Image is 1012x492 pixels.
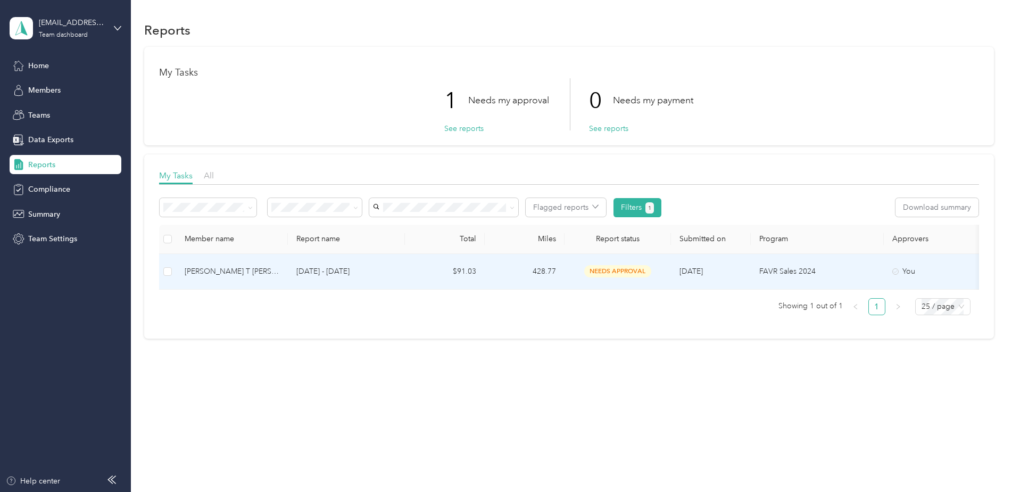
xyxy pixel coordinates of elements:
span: Home [28,60,49,71]
h1: My Tasks [159,67,979,78]
span: All [204,170,214,181]
li: Previous Page [847,298,864,315]
div: [PERSON_NAME] T [PERSON_NAME] [185,266,279,277]
a: 1 [869,299,885,315]
th: Report name [288,225,405,254]
div: You [892,266,982,277]
h1: Reports [144,24,190,36]
span: needs approval [584,265,651,277]
div: Team dashboard [39,32,88,38]
div: Miles [493,234,556,243]
th: Submitted on [671,225,751,254]
span: Report status [573,234,662,243]
div: Page Size [915,298,970,315]
td: $91.03 [405,254,485,290]
p: Needs my approval [468,94,549,107]
div: Total [413,234,476,243]
span: 1 [648,203,651,213]
button: Help center [6,475,60,487]
button: Flagged reports [526,198,606,217]
span: right [895,304,901,310]
span: Team Settings [28,233,77,244]
th: Member name [176,225,288,254]
span: Summary [28,209,60,220]
button: 1 [645,202,654,214]
button: Filters1 [613,198,662,217]
p: 1 [444,78,468,123]
div: [EMAIL_ADDRESS][DOMAIN_NAME] [39,17,105,28]
p: [DATE] - [DATE] [296,266,396,277]
span: Reports [28,159,55,170]
div: Member name [185,234,279,243]
button: See reports [444,123,484,134]
span: left [852,304,859,310]
span: Members [28,85,61,96]
td: 428.77 [485,254,565,290]
iframe: Everlance-gr Chat Button Frame [952,432,1012,492]
p: FAVR Sales 2024 [759,266,875,277]
button: See reports [589,123,628,134]
button: right [890,298,907,315]
span: Compliance [28,184,70,195]
span: Showing 1 out of 1 [778,298,843,314]
p: Needs my payment [613,94,693,107]
span: My Tasks [159,170,193,181]
p: 0 [589,78,613,123]
td: FAVR Sales 2024 [751,254,884,290]
th: Approvers [884,225,990,254]
th: Program [751,225,884,254]
span: Teams [28,110,50,121]
button: Download summary [895,198,978,217]
li: 1 [868,298,885,315]
button: left [847,298,864,315]
li: Next Page [890,298,907,315]
span: Data Exports [28,134,73,145]
span: [DATE] [679,267,703,276]
span: 25 / page [922,299,964,315]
